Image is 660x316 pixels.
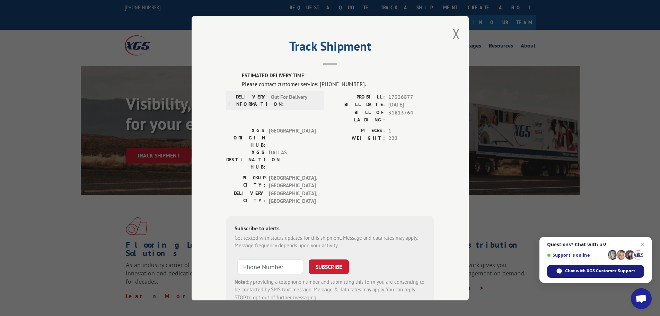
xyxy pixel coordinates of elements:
[269,148,316,170] span: DALLAS
[226,189,265,205] label: DELIVERY CITY:
[330,135,385,143] label: WEIGHT:
[388,109,434,123] span: 31613764
[235,278,426,301] div: by providing a telephone number and submitting this form you are consenting to be contacted by SM...
[226,41,434,54] h2: Track Shipment
[388,135,434,143] span: 222
[388,101,434,109] span: [DATE]
[226,148,265,170] label: XGS DESTINATION HUB:
[226,174,265,189] label: PICKUP CITY:
[547,265,644,278] div: Chat with XGS Customer Support
[226,127,265,148] label: XGS ORIGIN HUB:
[388,93,434,101] span: 17336877
[269,174,316,189] span: [GEOGRAPHIC_DATA] , [GEOGRAPHIC_DATA]
[309,259,349,274] button: SUBSCRIBE
[242,72,434,80] label: ESTIMATED DELIVERY TIME:
[452,25,460,43] button: Close modal
[269,189,316,205] span: [GEOGRAPHIC_DATA] , [GEOGRAPHIC_DATA]
[237,259,303,274] input: Phone Number
[547,242,644,247] span: Questions? Chat with us!
[330,127,385,135] label: PIECES:
[547,253,605,258] span: Support is online
[242,79,434,88] div: Please contact customer service: [PHONE_NUMBER].
[565,268,635,274] span: Chat with XGS Customer Support
[330,101,385,109] label: BILL DATE:
[330,93,385,101] label: PROBILL:
[235,234,426,249] div: Get texted with status updates for this shipment. Message and data rates may apply. Message frequ...
[235,278,247,285] strong: Note:
[228,93,267,108] label: DELIVERY INFORMATION:
[388,127,434,135] span: 1
[269,127,316,148] span: [GEOGRAPHIC_DATA]
[271,93,318,108] span: Out For Delivery
[638,240,646,249] span: Close chat
[330,109,385,123] label: BILL OF LADING:
[631,288,652,309] div: Open chat
[235,224,426,234] div: Subscribe to alerts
